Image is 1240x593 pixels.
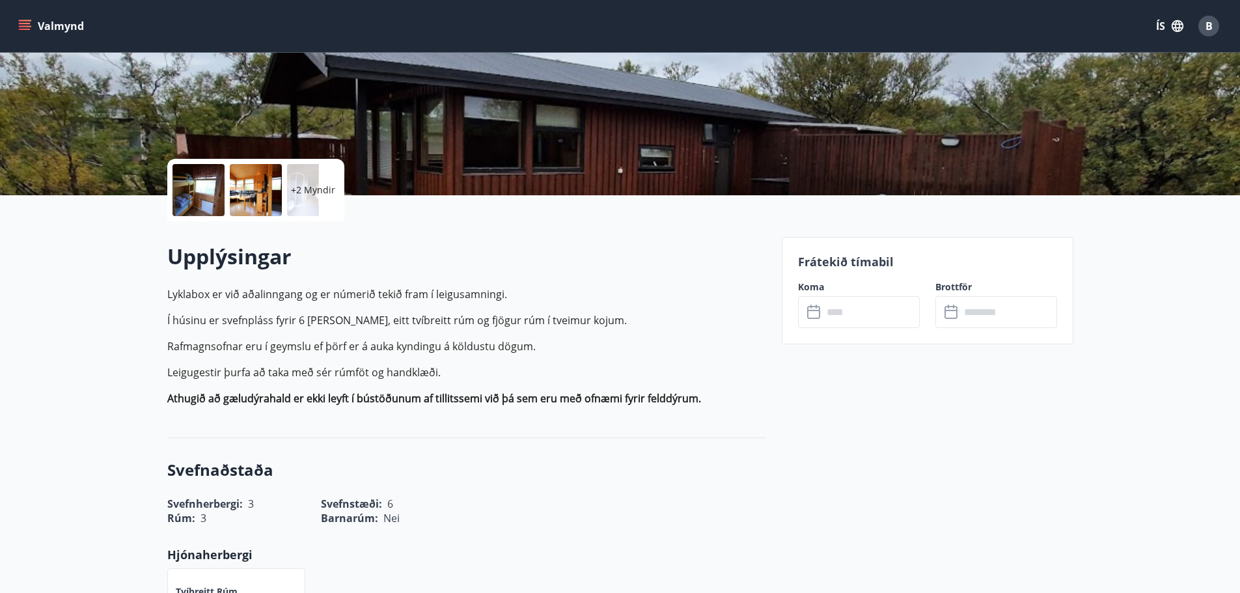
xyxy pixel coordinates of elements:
[167,391,701,406] strong: Athugið að gæludýrahald er ekki leyft í bústöðunum af tillitssemi við þá sem eru með ofnæmi fyrir...
[1206,19,1213,33] span: B
[167,459,766,481] h3: Svefnaðstaða
[1149,14,1191,38] button: ÍS
[167,546,766,563] p: Hjónaherbergi
[16,14,89,38] button: menu
[200,511,206,525] span: 3
[167,312,766,328] p: Í húsinu er svefnpláss fyrir 6 [PERSON_NAME], eitt tvíbreitt rúm og fjögur rúm í tveimur kojum.
[321,511,378,525] span: Barnarúm :
[167,286,766,302] p: Lyklabox er við aðalinngang og er númerið tekið fram í leigusamningi.
[1193,10,1224,42] button: B
[798,253,1057,270] p: Frátekið tímabil
[167,242,766,271] h2: Upplýsingar
[798,281,920,294] label: Koma
[383,511,400,525] span: Nei
[167,365,766,380] p: Leigugestir þurfa að taka með sér rúmföt og handklæði.
[935,281,1057,294] label: Brottför
[167,511,195,525] span: Rúm :
[291,184,335,197] p: +2 Myndir
[167,338,766,354] p: Rafmagnsofnar eru í geymslu ef þörf er á auka kyndingu á köldustu dögum.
